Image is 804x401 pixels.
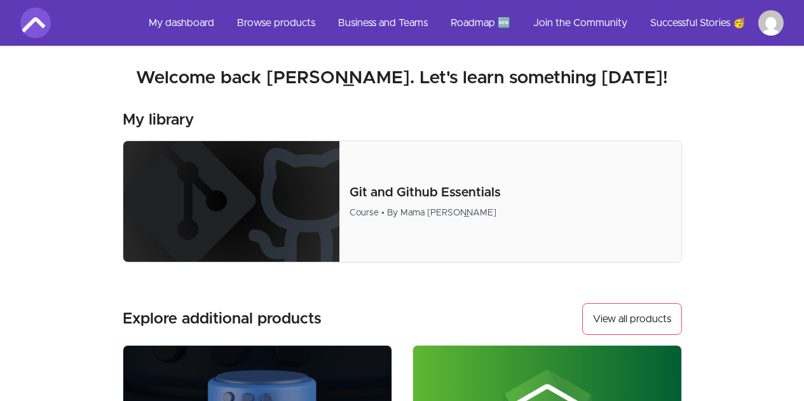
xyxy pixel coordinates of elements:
h3: My library [123,110,194,130]
a: Join the Community [523,8,637,38]
nav: Main [139,8,784,38]
a: Product image for Git and Github EssentialsGit and Github EssentialsCourse • By Mama [PERSON_NAME] [123,140,682,262]
h3: Explore additional products [123,309,322,329]
a: Browse products [227,8,325,38]
h2: Welcome back [PERSON_NAME]. Let's learn something [DATE]! [20,67,784,90]
img: Amigoscode logo [20,8,51,38]
a: My dashboard [139,8,224,38]
p: Git and Github Essentials [350,184,671,201]
a: Successful Stories 🥳 [640,8,756,38]
a: Roadmap 🆕 [440,8,521,38]
img: Profile image for Wesley Kartelo [758,10,784,36]
img: Product image for Git and Github Essentials [123,141,340,262]
a: View all products [582,303,682,335]
div: Course • By Mama [PERSON_NAME] [350,207,671,219]
a: Business and Teams [328,8,438,38]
